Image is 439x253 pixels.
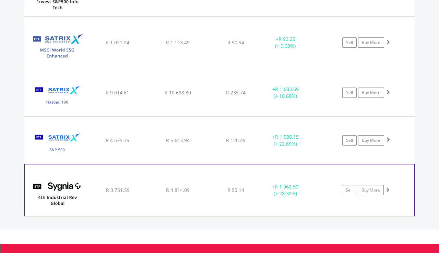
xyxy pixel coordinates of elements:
span: R 4 575.79 [106,137,129,143]
span: R 1 038.15 [275,134,299,140]
span: R 235.74 [226,89,246,96]
img: TFSA.SYG4IR.png [28,173,87,214]
a: Sell [342,88,357,98]
img: TFSA.STXNDQ.png [28,78,87,115]
a: Sell [342,37,357,48]
span: R 1 683.69 [275,86,299,92]
div: + (+ 9.03%) [260,36,311,49]
a: Buy More [358,37,384,48]
span: R 120.49 [226,137,246,143]
div: + (+ 18.68%) [260,86,311,100]
img: TFSA.STX500.png [28,125,87,162]
span: R 55.14 [227,187,244,193]
span: R 1 062.50 [275,183,298,190]
span: R 10 698.30 [165,89,191,96]
span: R 1 113.49 [166,39,190,46]
a: Buy More [358,88,384,98]
div: + (+ 22.69%) [260,134,311,147]
span: R 90.94 [227,39,244,46]
span: R 4 814.09 [166,187,190,193]
span: R 1 021.24 [106,39,129,46]
span: R 3 751.59 [106,187,130,193]
a: Buy More [358,185,384,195]
a: Sell [342,135,357,146]
span: R 5 613.94 [166,137,190,143]
img: TFSA.STXESG.png [28,25,87,67]
div: + (+ 28.32%) [260,183,311,197]
a: Buy More [358,135,384,146]
span: R 9 014.61 [106,89,129,96]
a: Sell [342,185,356,195]
span: R 92.25 [278,36,295,42]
